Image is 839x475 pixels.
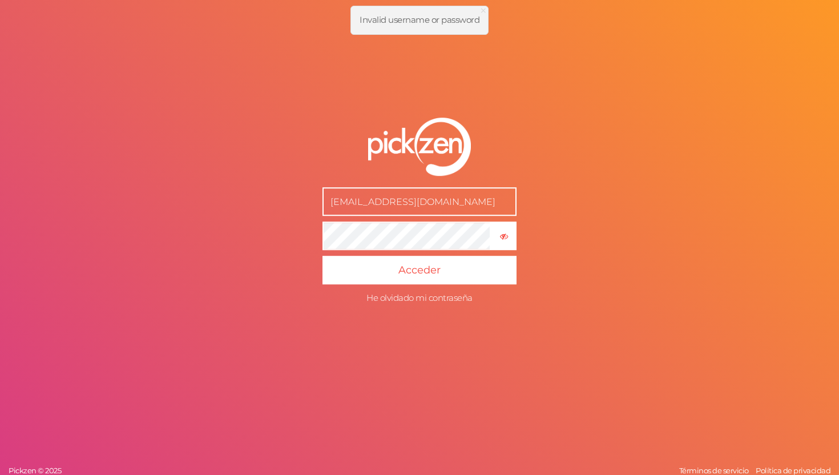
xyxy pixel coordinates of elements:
[479,2,487,19] span: ×
[322,256,517,284] button: Acceder
[322,187,517,216] input: E-mail
[366,292,473,303] a: He olvidado mi contraseña
[360,14,479,25] span: Invalid username or password
[753,466,833,475] a: Política de privacidad
[398,264,441,276] span: Acceder
[679,466,749,475] span: Términos de servicio
[756,466,830,475] span: Política de privacidad
[676,466,752,475] a: Términos de servicio
[6,466,64,475] a: Pickzen © 2025
[368,118,471,176] img: pz-logo-white.png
